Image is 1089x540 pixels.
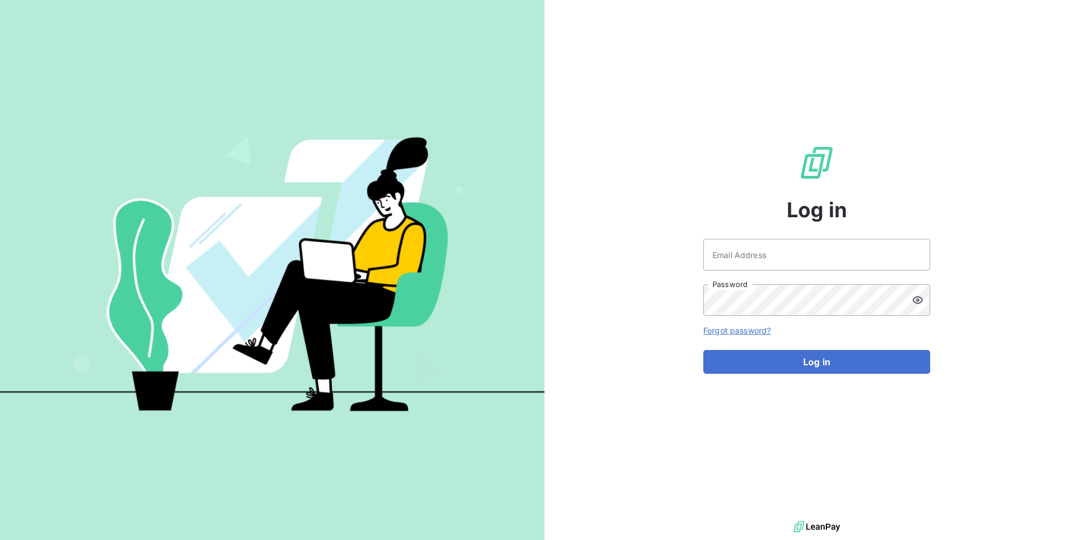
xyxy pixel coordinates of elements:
img: LeanPay Logo [799,145,835,181]
a: Forgot password? [703,326,771,335]
input: placeholder [703,239,930,271]
img: logo [793,518,840,535]
span: Log in [787,195,847,225]
button: Log in [703,350,930,374]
